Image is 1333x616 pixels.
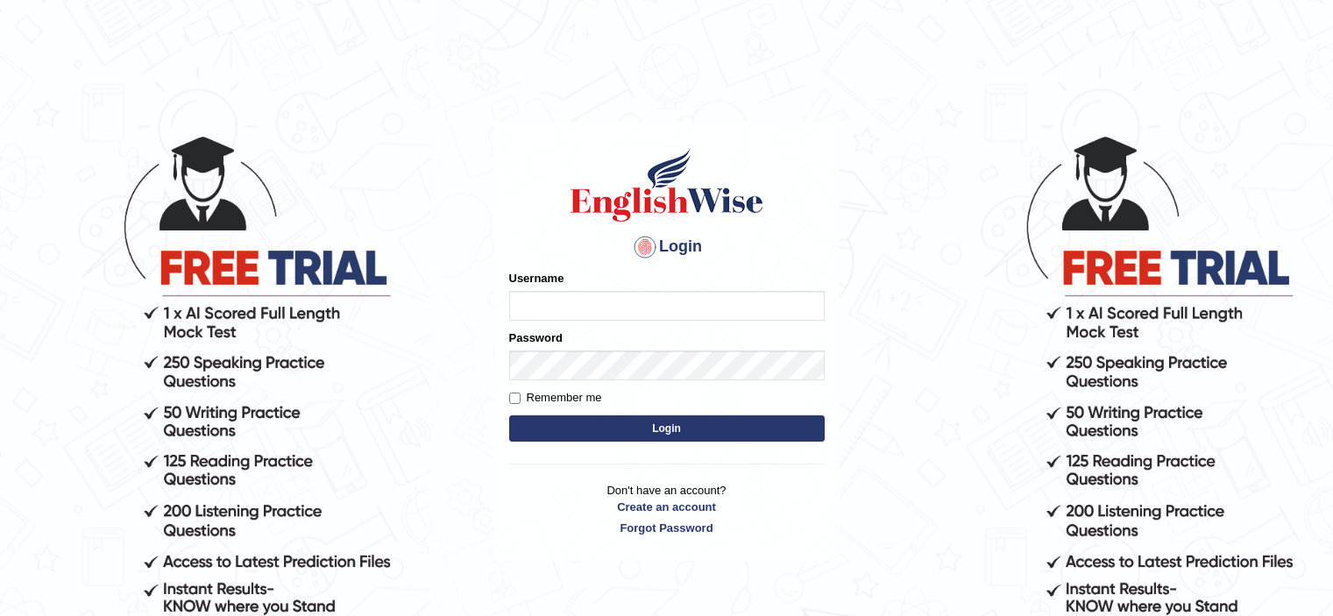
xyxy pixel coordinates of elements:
[509,415,825,442] button: Login
[509,233,825,261] h4: Login
[509,329,563,346] label: Password
[509,393,521,404] input: Remember me
[509,499,825,515] a: Create an account
[567,145,767,224] img: Logo of English Wise sign in for intelligent practice with AI
[509,270,564,287] label: Username
[509,482,825,536] p: Don't have an account?
[509,389,602,407] label: Remember me
[509,520,825,536] a: Forgot Password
